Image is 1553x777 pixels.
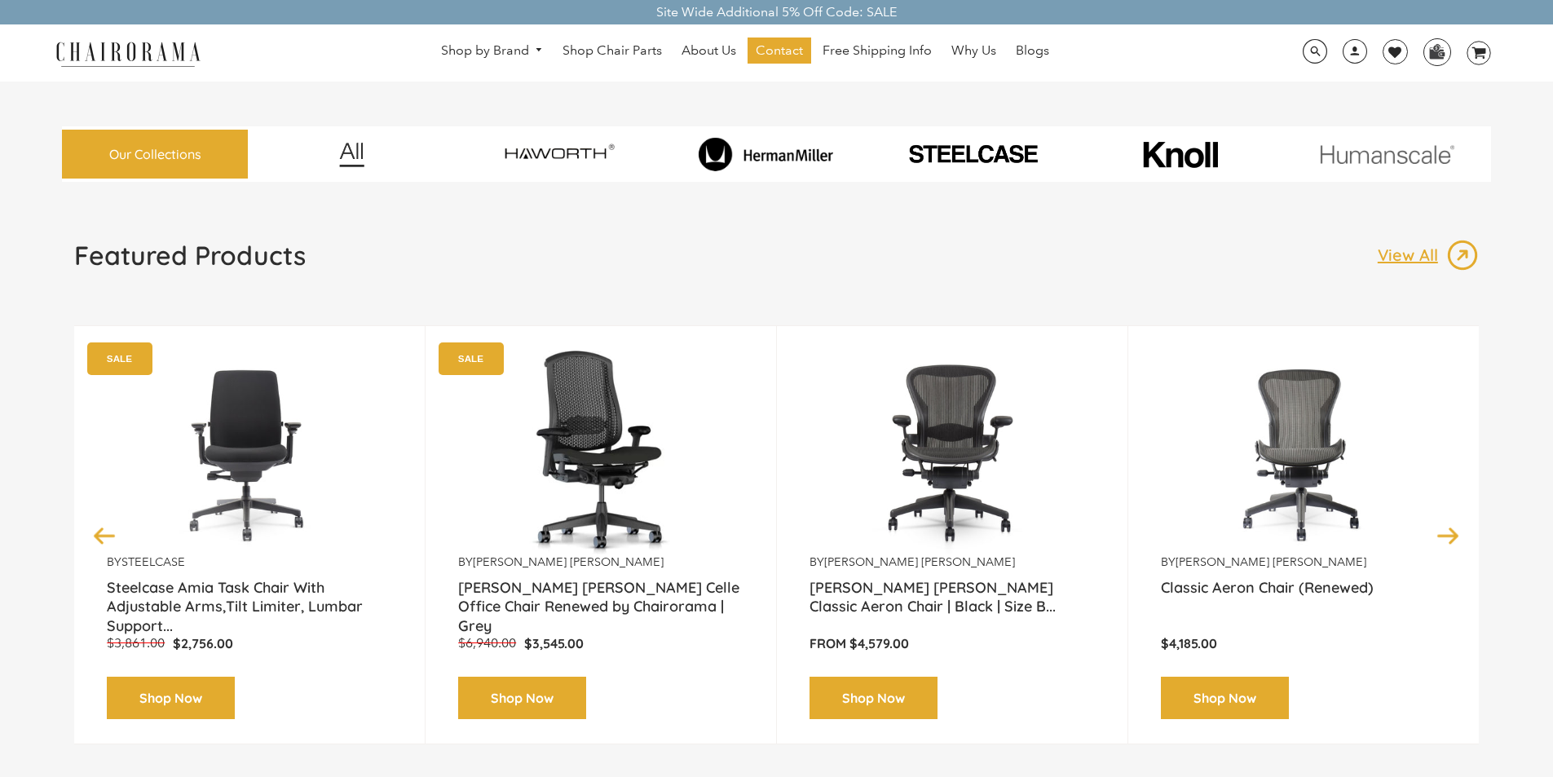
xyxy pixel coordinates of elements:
[107,677,235,720] a: Shop Now
[1161,351,1446,554] a: Classic Aeron Chair (Renewed) - chairorama Classic Aeron Chair (Renewed) - chairorama
[459,130,659,178] img: image_7_14f0750b-d084-457f-979a-a1ab9f6582c4.png
[62,130,248,179] a: Our Collections
[1161,578,1446,619] a: Classic Aeron Chair (Renewed)
[810,351,1095,554] a: Herman Miller Classic Aeron Chair | Black | Size B (Renewed) - chairorama Herman Miller Classic A...
[810,351,1095,554] img: Herman Miller Classic Aeron Chair | Black | Size B (Renewed) - chairorama
[458,351,743,554] a: Herman Miller Celle Office Chair Renewed by Chairorama | Grey - chairorama Herman Miller Celle Of...
[1378,239,1479,272] a: View All
[107,351,392,554] a: Amia Chair by chairorama.com Renewed Amia Chair chairorama.com
[666,137,866,171] img: image_8_173eb7e0-7579-41b4-bc8e-4ba0b8ba93e8.png
[824,554,1015,569] a: [PERSON_NAME] [PERSON_NAME]
[524,635,584,652] p: $3,545.00
[107,353,132,364] text: SALE
[554,38,670,64] a: Shop Chair Parts
[46,39,210,68] img: chairorama
[1161,554,1446,570] p: by
[107,635,173,652] p: $3,861.00
[673,38,744,64] a: About Us
[563,42,662,60] span: Shop Chair Parts
[90,521,119,550] button: Previous
[458,554,743,570] p: by
[873,142,1073,166] img: PHOTO-2024-07-09-00-53-10-removebg-preview.png
[473,554,664,569] a: [PERSON_NAME] [PERSON_NAME]
[74,239,306,272] h1: Featured Products
[1424,39,1449,64] img: WhatsApp_Image_2024-07-12_at_16.23.01.webp
[814,38,940,64] a: Free Shipping Info
[1106,139,1254,170] img: image_10_1.png
[307,142,397,167] img: image_12.png
[810,554,1095,570] p: by
[74,239,306,285] a: Featured Products
[1434,521,1463,550] button: Next
[756,42,803,60] span: Contact
[1378,245,1446,266] p: View All
[1008,38,1057,64] a: Blogs
[810,578,1095,619] a: [PERSON_NAME] [PERSON_NAME] Classic Aeron Chair | Black | Size B...
[107,351,392,554] img: Amia Chair by chairorama.com
[823,42,932,60] span: Free Shipping Info
[458,353,483,364] text: SALE
[279,38,1211,68] nav: DesktopNavigation
[682,42,736,60] span: About Us
[951,42,996,60] span: Why Us
[1161,677,1289,720] a: Shop Now
[1446,239,1479,272] img: image_13.png
[121,554,185,569] a: Steelcase
[458,635,524,652] p: $6,940.00
[458,578,743,619] a: [PERSON_NAME] [PERSON_NAME] Celle Office Chair Renewed by Chairorama | Grey
[748,38,811,64] a: Contact
[1176,554,1366,569] a: [PERSON_NAME] [PERSON_NAME]
[1161,351,1446,554] img: Classic Aeron Chair (Renewed) - chairorama
[173,635,233,652] p: $2,756.00
[458,351,743,554] img: Herman Miller Celle Office Chair Renewed by Chairorama | Grey - chairorama
[943,38,1004,64] a: Why Us
[433,38,552,64] a: Shop by Brand
[810,635,1095,652] p: From $4,579.00
[107,578,392,619] a: Steelcase Amia Task Chair With Adjustable Arms,Tilt Limiter, Lumbar Support...
[1161,635,1446,652] p: $4,185.00
[1016,42,1049,60] span: Blogs
[458,677,586,720] a: Shop Now
[107,554,392,570] p: by
[1287,144,1487,165] img: image_11.png
[810,677,938,720] a: Shop Now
